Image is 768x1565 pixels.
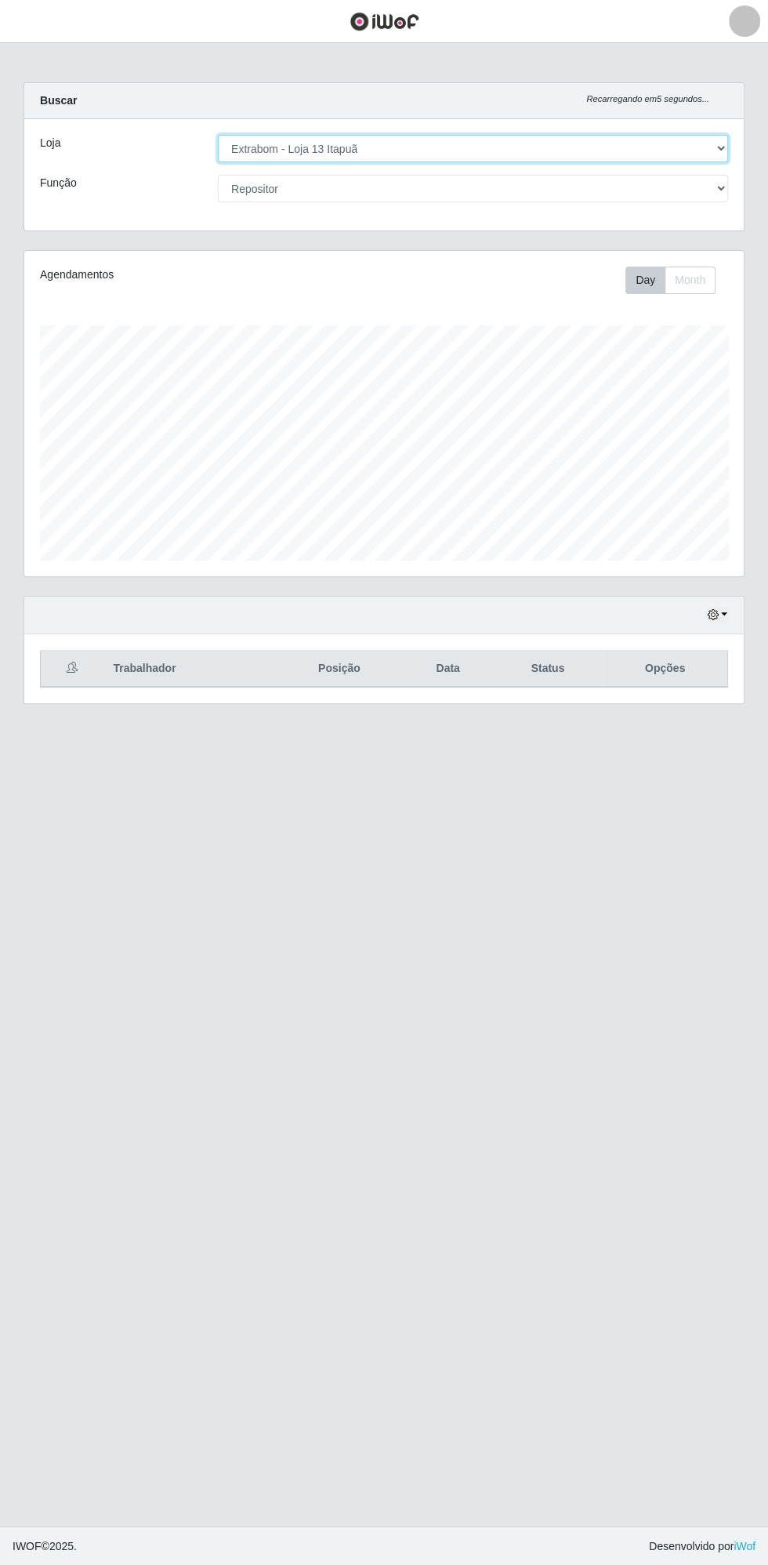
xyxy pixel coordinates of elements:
[350,12,419,31] img: CoreUI Logo
[734,1539,755,1552] a: iWof
[13,1539,42,1552] span: IWOF
[13,1538,77,1554] span: © 2025 .
[40,267,313,283] div: Agendamentos
[493,651,603,688] th: Status
[586,94,709,103] i: Recarregando em 5 segundos...
[40,175,77,191] label: Função
[40,94,77,107] strong: Buscar
[603,651,727,688] th: Opções
[275,651,403,688] th: Posição
[665,267,715,294] button: Month
[649,1538,755,1554] span: Desenvolvido por
[625,267,665,294] button: Day
[403,651,492,688] th: Data
[625,267,715,294] div: First group
[103,651,275,688] th: Trabalhador
[625,267,728,294] div: Toolbar with button groups
[40,135,60,151] label: Loja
